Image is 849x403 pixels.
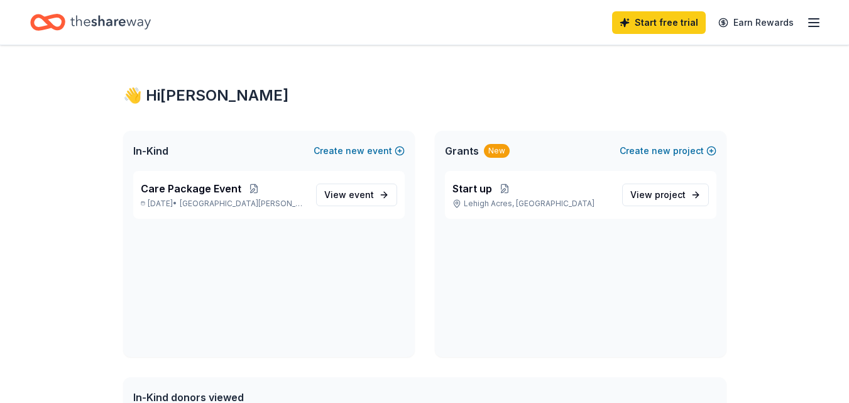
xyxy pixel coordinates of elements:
span: Grants [445,143,479,158]
button: Createnewproject [620,143,716,158]
a: View project [622,184,709,206]
button: Createnewevent [314,143,405,158]
div: 👋 Hi [PERSON_NAME] [123,86,726,106]
span: [GEOGRAPHIC_DATA][PERSON_NAME], [GEOGRAPHIC_DATA] [180,199,305,209]
span: new [346,143,364,158]
span: project [655,189,686,200]
span: In-Kind [133,143,168,158]
span: View [324,187,374,202]
div: New [484,144,510,158]
a: Earn Rewards [711,11,801,34]
span: Care Package Event [141,181,241,196]
span: Start up [452,181,492,196]
p: [DATE] • [141,199,306,209]
a: Start free trial [612,11,706,34]
span: View [630,187,686,202]
p: Lehigh Acres, [GEOGRAPHIC_DATA] [452,199,612,209]
a: Home [30,8,151,37]
a: View event [316,184,397,206]
span: new [652,143,671,158]
span: event [349,189,374,200]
